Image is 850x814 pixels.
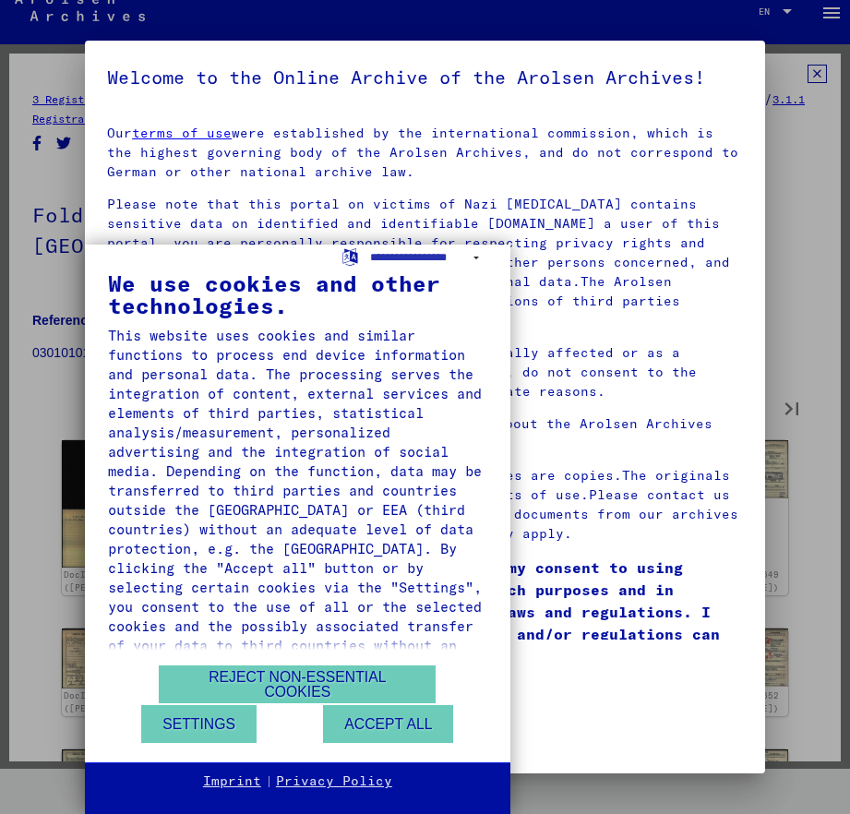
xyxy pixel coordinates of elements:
[108,272,487,317] div: We use cookies and other technologies.
[159,665,436,703] button: Reject non-essential cookies
[141,705,257,743] button: Settings
[276,772,392,791] a: Privacy Policy
[203,772,261,791] a: Imprint
[108,326,487,675] div: This website uses cookies and similar functions to process end device information and personal da...
[323,705,453,743] button: Accept all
